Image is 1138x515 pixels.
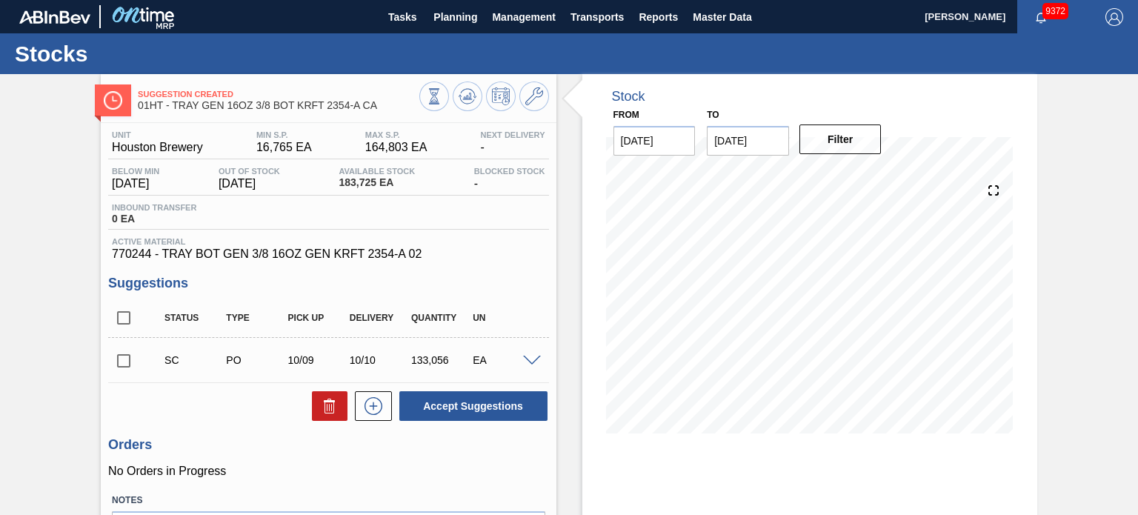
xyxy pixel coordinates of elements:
[222,354,290,366] div: Purchase order
[161,354,228,366] div: Suggestion Created
[284,313,352,323] div: Pick up
[284,354,352,366] div: 10/09/2025
[112,167,159,176] span: Below Min
[469,313,536,323] div: UN
[112,177,159,190] span: [DATE]
[365,141,427,154] span: 164,803 EA
[519,82,549,111] button: Go to Master Data / General
[365,130,427,139] span: MAX S.P.
[386,8,419,26] span: Tasks
[570,8,624,26] span: Transports
[470,167,549,190] div: -
[112,490,545,511] label: Notes
[492,8,556,26] span: Management
[453,82,482,111] button: Update Chart
[161,313,228,323] div: Status
[639,8,678,26] span: Reports
[433,8,477,26] span: Planning
[104,91,122,110] img: Ícone
[469,354,536,366] div: EA
[1105,8,1123,26] img: Logout
[219,167,280,176] span: Out Of Stock
[399,391,548,421] button: Accept Suggestions
[256,141,312,154] span: 16,765 EA
[108,276,548,291] h3: Suggestions
[19,10,90,24] img: TNhmsLtSVTkK8tSr43FrP2fwEKptu5GPRR3wAAAABJRU5ErkJggg==
[474,167,545,176] span: Blocked Stock
[112,237,545,246] span: Active Material
[392,390,549,422] div: Accept Suggestions
[305,391,347,421] div: Delete Suggestions
[707,110,719,120] label: to
[138,90,419,99] span: Suggestion Created
[256,130,312,139] span: MIN S.P.
[339,177,415,188] span: 183,725 EA
[108,437,548,453] h3: Orders
[407,354,475,366] div: 133,056
[613,126,696,156] input: mm/dd/yyyy
[613,110,639,120] label: From
[419,82,449,111] button: Stocks Overview
[112,203,196,212] span: Inbound Transfer
[347,391,392,421] div: New suggestion
[407,313,475,323] div: Quantity
[219,177,280,190] span: [DATE]
[346,354,413,366] div: 10/10/2025
[799,124,882,154] button: Filter
[339,167,415,176] span: Available Stock
[693,8,751,26] span: Master Data
[1017,7,1065,27] button: Notifications
[707,126,789,156] input: mm/dd/yyyy
[112,130,203,139] span: Unit
[480,130,545,139] span: Next Delivery
[346,313,413,323] div: Delivery
[486,82,516,111] button: Schedule Inventory
[612,89,645,104] div: Stock
[138,100,419,111] span: 01HT - TRAY GEN 16OZ 3/8 BOT KRFT 2354-A CA
[112,247,545,261] span: 770244 - TRAY BOT GEN 3/8 16OZ GEN KRFT 2354-A 02
[15,45,278,62] h1: Stocks
[112,213,196,225] span: 0 EA
[108,465,548,478] p: No Orders in Progress
[112,141,203,154] span: Houston Brewery
[476,130,548,154] div: -
[222,313,290,323] div: Type
[1042,3,1068,19] span: 9372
